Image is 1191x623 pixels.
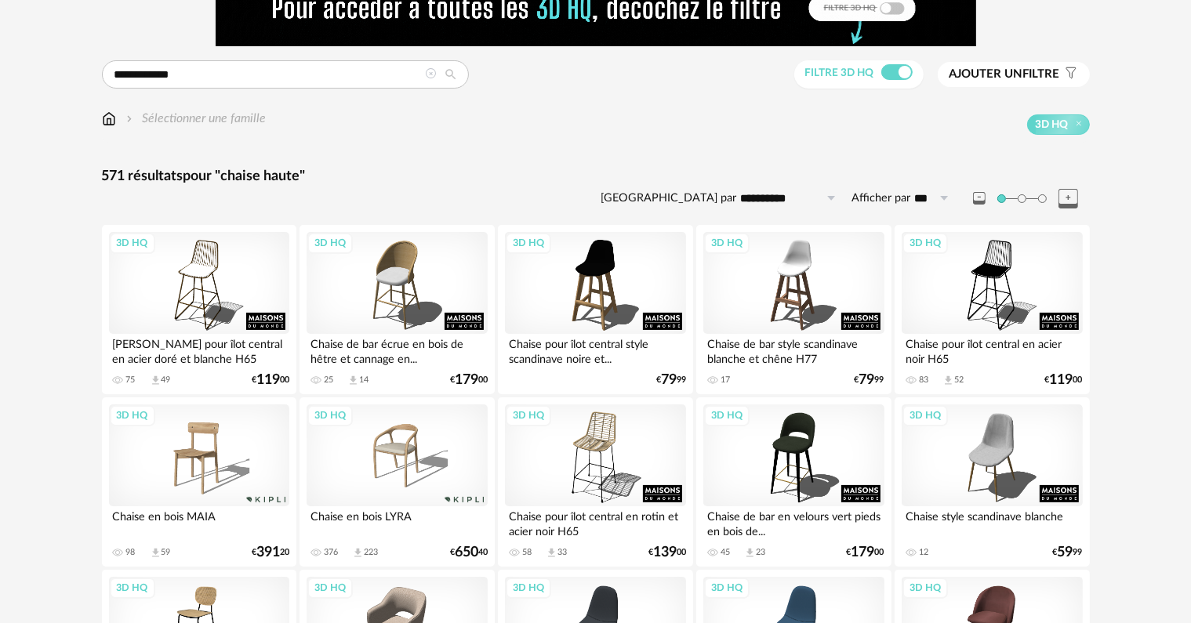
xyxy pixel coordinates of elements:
[1036,118,1069,132] span: 3D HQ
[455,547,478,558] span: 650
[126,547,136,558] div: 98
[522,547,532,558] div: 58
[102,397,296,567] a: 3D HQ Chaise en bois MAIA 98 Download icon 59 €39120
[252,375,289,386] div: € 00
[895,397,1089,567] a: 3D HQ Chaise style scandinave blanche 12 €5999
[1053,547,1083,558] div: € 99
[110,578,155,598] div: 3D HQ
[102,225,296,394] a: 3D HQ [PERSON_NAME] pour îlot central en acier doré et blanche H65 75 Download icon 49 €11900
[1058,547,1073,558] span: 59
[150,375,162,386] span: Download icon
[919,547,928,558] div: 12
[110,233,155,253] div: 3D HQ
[162,375,171,386] div: 49
[557,547,567,558] div: 33
[123,110,267,128] div: Sélectionner une famille
[1045,375,1083,386] div: € 00
[102,168,1090,186] div: 571 résultats
[307,578,353,598] div: 3D HQ
[498,225,692,394] a: 3D HQ Chaise pour îlot central style scandinave noire et... €7999
[307,405,353,426] div: 3D HQ
[704,578,750,598] div: 3D HQ
[126,375,136,386] div: 75
[859,375,875,386] span: 79
[805,67,874,78] span: Filtre 3D HQ
[123,110,136,128] img: svg+xml;base64,PHN2ZyB3aWR0aD0iMTYiIGhlaWdodD0iMTYiIHZpZXdCb3g9IjAgMCAxNiAxNiIgZmlsbD0ibm9uZSIgeG...
[954,375,964,386] div: 52
[855,375,884,386] div: € 99
[721,375,730,386] div: 17
[902,334,1082,365] div: Chaise pour îlot central en acier noir H65
[895,225,1089,394] a: 3D HQ Chaise pour îlot central en acier noir H65 83 Download icon 52 €11900
[506,233,551,253] div: 3D HQ
[450,547,488,558] div: € 40
[307,506,487,538] div: Chaise en bois LYRA
[300,397,494,567] a: 3D HQ Chaise en bois LYRA 376 Download icon 223 €65040
[601,191,737,206] label: [GEOGRAPHIC_DATA] par
[109,334,289,365] div: [PERSON_NAME] pour îlot central en acier doré et blanche H65
[938,62,1090,87] button: Ajouter unfiltre Filter icon
[307,233,353,253] div: 3D HQ
[183,169,306,183] span: pour "chaise haute"
[505,334,685,365] div: Chaise pour îlot central style scandinave noire et...
[847,547,884,558] div: € 00
[696,225,891,394] a: 3D HQ Chaise de bar style scandinave blanche et chêne H77 17 €7999
[347,375,359,386] span: Download icon
[919,375,928,386] div: 83
[902,233,948,253] div: 3D HQ
[703,506,884,538] div: Chaise de bar en velours vert pieds en bois de...
[704,405,750,426] div: 3D HQ
[851,547,875,558] span: 179
[950,67,1060,82] span: filtre
[546,547,557,559] span: Download icon
[648,547,686,558] div: € 00
[324,375,333,386] div: 25
[506,578,551,598] div: 3D HQ
[656,375,686,386] div: € 99
[450,375,488,386] div: € 00
[744,547,756,559] span: Download icon
[102,110,116,128] img: svg+xml;base64,PHN2ZyB3aWR0aD0iMTYiIGhlaWdodD0iMTciIHZpZXdCb3g9IjAgMCAxNiAxNyIgZmlsbD0ibm9uZSIgeG...
[150,547,162,559] span: Download icon
[256,375,280,386] span: 119
[352,547,364,559] span: Download icon
[300,225,494,394] a: 3D HQ Chaise de bar écrue en bois de hêtre et cannage en... 25 Download icon 14 €17900
[498,397,692,567] a: 3D HQ Chaise pour îlot central en rotin et acier noir H65 58 Download icon 33 €13900
[902,506,1082,538] div: Chaise style scandinave blanche
[1050,375,1073,386] span: 119
[455,375,478,386] span: 179
[852,191,911,206] label: Afficher par
[162,547,171,558] div: 59
[661,375,677,386] span: 79
[109,506,289,538] div: Chaise en bois MAIA
[721,547,730,558] div: 45
[110,405,155,426] div: 3D HQ
[703,334,884,365] div: Chaise de bar style scandinave blanche et chêne H77
[364,547,378,558] div: 223
[506,405,551,426] div: 3D HQ
[902,405,948,426] div: 3D HQ
[704,233,750,253] div: 3D HQ
[505,506,685,538] div: Chaise pour îlot central en rotin et acier noir H65
[324,547,338,558] div: 376
[942,375,954,386] span: Download icon
[1060,67,1078,82] span: Filter icon
[256,547,280,558] span: 391
[756,547,765,558] div: 23
[696,397,891,567] a: 3D HQ Chaise de bar en velours vert pieds en bois de... 45 Download icon 23 €17900
[252,547,289,558] div: € 20
[307,334,487,365] div: Chaise de bar écrue en bois de hêtre et cannage en...
[950,68,1023,80] span: Ajouter un
[359,375,369,386] div: 14
[653,547,677,558] span: 139
[902,578,948,598] div: 3D HQ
